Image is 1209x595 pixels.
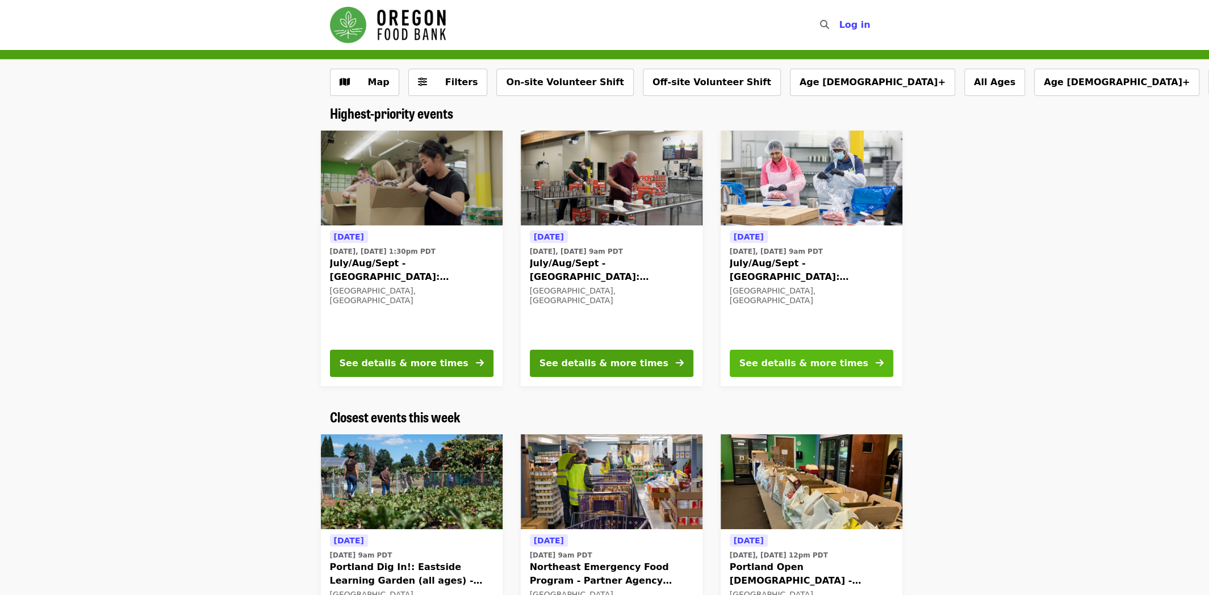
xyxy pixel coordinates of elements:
[330,257,493,284] span: July/Aug/Sept - [GEOGRAPHIC_DATA]: Repack/Sort (age [DEMOGRAPHIC_DATA]+)
[734,232,764,241] span: [DATE]
[330,350,493,377] button: See details & more times
[321,409,889,425] div: Closest events this week
[496,69,633,96] button: On-site Volunteer Shift
[521,131,702,226] img: July/Aug/Sept - Portland: Repack/Sort (age 16+) organized by Oregon Food Bank
[334,232,364,241] span: [DATE]
[530,246,623,257] time: [DATE], [DATE] 9am PDT
[418,77,427,87] i: sliders-h icon
[1034,69,1199,96] button: Age [DEMOGRAPHIC_DATA]+
[321,105,889,121] div: Highest-priority events
[876,358,884,368] i: arrow-right icon
[330,409,461,425] a: Closest events this week
[835,11,844,39] input: Search
[330,105,453,121] a: Highest-priority events
[334,536,364,545] span: [DATE]
[330,7,446,43] img: Oregon Food Bank - Home
[368,77,390,87] span: Map
[819,19,829,30] i: search icon
[730,286,893,305] div: [GEOGRAPHIC_DATA], [GEOGRAPHIC_DATA]
[643,69,781,96] button: Off-site Volunteer Shift
[530,286,693,305] div: [GEOGRAPHIC_DATA], [GEOGRAPHIC_DATA]
[730,246,823,257] time: [DATE], [DATE] 9am PDT
[730,550,828,560] time: [DATE], [DATE] 12pm PDT
[330,550,392,560] time: [DATE] 9am PDT
[321,131,503,226] img: July/Aug/Sept - Portland: Repack/Sort (age 8+) organized by Oregon Food Bank
[964,69,1025,96] button: All Ages
[521,434,702,530] img: Northeast Emergency Food Program - Partner Agency Support organized by Oregon Food Bank
[539,357,668,370] div: See details & more times
[330,246,436,257] time: [DATE], [DATE] 1:30pm PDT
[330,560,493,588] span: Portland Dig In!: Eastside Learning Garden (all ages) - Aug/Sept/Oct
[730,350,893,377] button: See details & more times
[730,560,893,588] span: Portland Open [DEMOGRAPHIC_DATA] - Partner Agency Support (16+)
[721,434,902,530] img: Portland Open Bible - Partner Agency Support (16+) organized by Oregon Food Bank
[530,550,592,560] time: [DATE] 9am PDT
[445,77,478,87] span: Filters
[534,232,564,241] span: [DATE]
[321,434,503,530] img: Portland Dig In!: Eastside Learning Garden (all ages) - Aug/Sept/Oct organized by Oregon Food Bank
[739,357,868,370] div: See details & more times
[340,77,350,87] i: map icon
[839,19,870,30] span: Log in
[734,536,764,545] span: [DATE]
[530,257,693,284] span: July/Aug/Sept - [GEOGRAPHIC_DATA]: Repack/Sort (age [DEMOGRAPHIC_DATA]+)
[340,357,468,370] div: See details & more times
[330,103,453,123] span: Highest-priority events
[676,358,684,368] i: arrow-right icon
[330,407,461,426] span: Closest events this week
[530,350,693,377] button: See details & more times
[530,560,693,588] span: Northeast Emergency Food Program - Partner Agency Support
[408,69,488,96] button: Filters (0 selected)
[730,257,893,284] span: July/Aug/Sept - [GEOGRAPHIC_DATA]: Repack/Sort (age [DEMOGRAPHIC_DATA]+)
[330,286,493,305] div: [GEOGRAPHIC_DATA], [GEOGRAPHIC_DATA]
[321,131,503,386] a: See details for "July/Aug/Sept - Portland: Repack/Sort (age 8+)"
[521,131,702,386] a: See details for "July/Aug/Sept - Portland: Repack/Sort (age 16+)"
[476,358,484,368] i: arrow-right icon
[721,131,902,226] img: July/Aug/Sept - Beaverton: Repack/Sort (age 10+) organized by Oregon Food Bank
[721,131,902,386] a: See details for "July/Aug/Sept - Beaverton: Repack/Sort (age 10+)"
[534,536,564,545] span: [DATE]
[790,69,955,96] button: Age [DEMOGRAPHIC_DATA]+
[830,14,879,36] button: Log in
[330,69,399,96] button: Show map view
